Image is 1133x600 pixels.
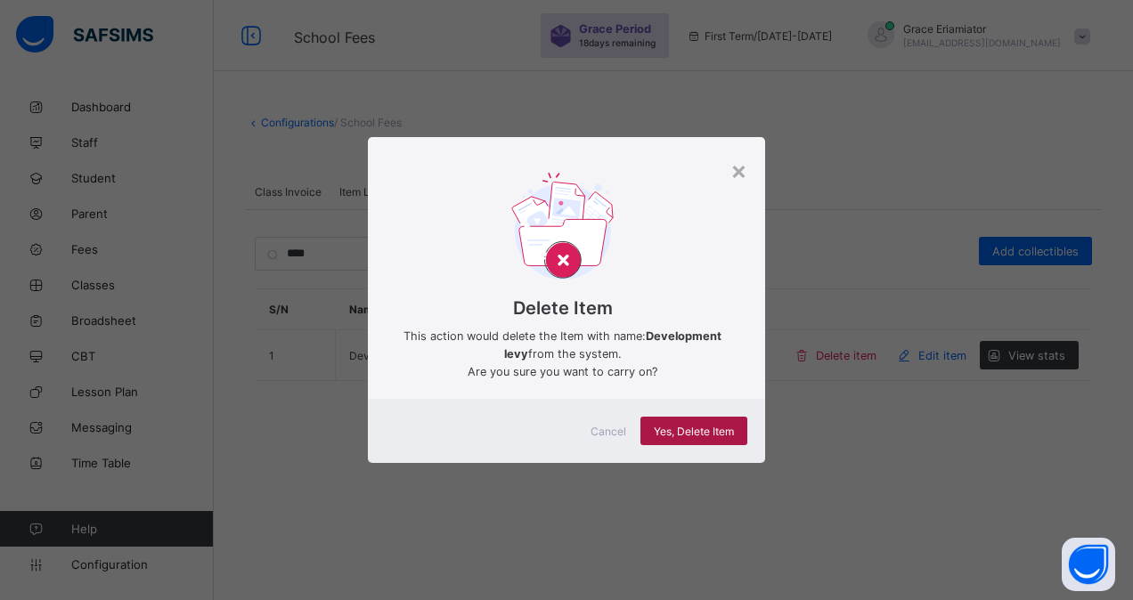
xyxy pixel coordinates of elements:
span: Cancel [591,425,626,438]
span: Delete Item [395,297,730,319]
span: This action would delete the Item with name: from the system. Are you sure you want to carry on? [395,328,730,381]
span: Yes, Delete Item [654,425,734,438]
button: Open asap [1062,538,1115,591]
img: delet-svg.b138e77a2260f71d828f879c6b9dcb76.svg [511,173,614,286]
div: × [730,155,747,185]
